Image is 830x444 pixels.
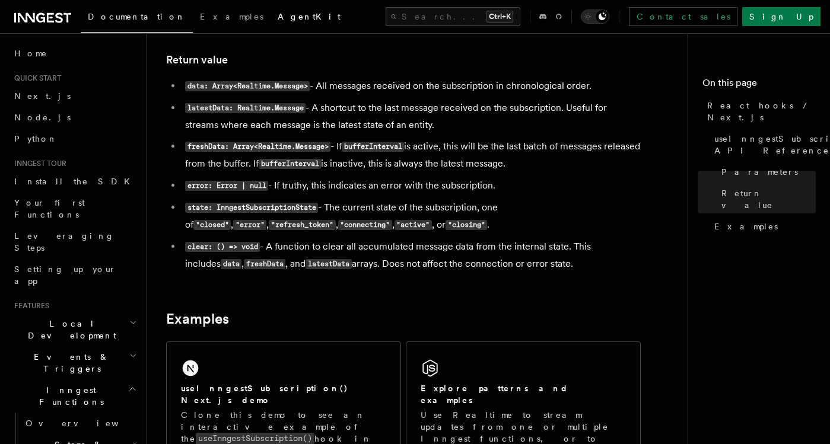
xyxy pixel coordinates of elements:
[185,81,310,91] code: data: Array<Realtime.Message>
[717,161,816,183] a: Parameters
[14,177,137,186] span: Install the SDK
[9,346,139,379] button: Events & Triggers
[181,382,386,406] h2: useInngestSubscription() Next.js demo
[9,192,139,225] a: Your first Functions
[9,171,139,192] a: Install the SDK
[233,220,266,230] code: "error"
[259,159,321,169] code: bufferInterval
[710,128,816,161] a: useInngestSubscription() API Reference
[196,433,314,444] code: useInngestSubscription()
[185,203,318,213] code: state: InngestSubscriptionState
[9,379,139,413] button: Inngest Functions
[707,100,816,123] span: React hooks / Next.js
[14,198,85,219] span: Your first Functions
[306,259,351,269] code: latestData
[271,4,348,32] a: AgentKit
[182,177,641,194] li: - If truthy, this indicates an error with the subscription.
[14,47,47,59] span: Home
[14,113,71,122] span: Node.js
[714,221,778,232] span: Examples
[244,259,285,269] code: freshData
[185,181,268,191] code: error: Error | null
[193,220,231,230] code: "closed"
[21,413,139,434] a: Overview
[9,159,66,168] span: Inngest tour
[81,4,193,33] a: Documentation
[166,311,229,327] a: Examples
[200,12,263,21] span: Examples
[338,220,392,230] code: "connecting"
[14,134,58,143] span: Python
[193,4,271,32] a: Examples
[9,128,139,149] a: Python
[9,301,49,311] span: Features
[14,231,115,253] span: Leveraging Steps
[182,138,641,173] li: - If is active, this will be the last batch of messages released from the buffer. If is inactive,...
[9,258,139,292] a: Setting up your app
[742,7,821,26] a: Sign Up
[710,216,816,237] a: Examples
[629,7,737,26] a: Contact sales
[9,225,139,258] a: Leveraging Steps
[185,142,330,152] code: freshData: Array<Realtime.Message>
[166,52,228,68] a: Return value
[278,12,341,21] span: AgentKit
[182,238,641,273] li: - A function to clear all accumulated message data from the internal state. This includes , , and...
[14,91,71,101] span: Next.js
[14,264,116,286] span: Setting up your app
[386,7,520,26] button: Search...Ctrl+K
[721,187,816,211] span: Return value
[9,43,139,64] a: Home
[9,107,139,128] a: Node.js
[9,313,139,346] button: Local Development
[717,183,816,216] a: Return value
[185,242,260,252] code: clear: () => void
[395,220,432,230] code: "active"
[721,166,798,178] span: Parameters
[269,220,335,230] code: "refresh_token"
[182,100,641,133] li: - A shortcut to the last message received on the subscription. Useful for streams where each mess...
[342,142,404,152] code: bufferInterval
[182,199,641,234] li: - The current state of the subscription, one of , , , , , or .
[88,12,186,21] span: Documentation
[185,103,306,113] code: latestData: Realtime.Message
[221,259,241,269] code: data
[9,351,129,375] span: Events & Triggers
[581,9,609,24] button: Toggle dark mode
[486,11,513,23] kbd: Ctrl+K
[9,85,139,107] a: Next.js
[702,76,816,95] h4: On this page
[26,419,148,428] span: Overview
[9,74,61,83] span: Quick start
[446,220,487,230] code: "closing"
[421,382,626,406] h2: Explore patterns and examples
[702,95,816,128] a: React hooks / Next.js
[9,318,129,341] span: Local Development
[9,384,128,408] span: Inngest Functions
[182,78,641,95] li: - All messages received on the subscription in chronological order.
